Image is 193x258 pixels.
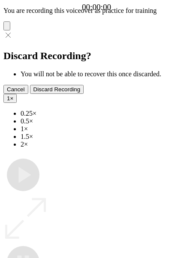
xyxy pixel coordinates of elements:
button: Discard Recording [30,85,84,94]
li: 0.5× [21,117,190,125]
h2: Discard Recording? [3,50,190,62]
li: 2× [21,141,190,148]
li: You will not be able to recover this once discarded. [21,70,190,78]
li: 1.5× [21,133,190,141]
span: 1 [7,95,10,102]
a: 00:00:00 [82,3,111,12]
button: Cancel [3,85,28,94]
p: You are recording this voiceover as practice for training [3,7,190,15]
button: 1× [3,94,17,103]
li: 1× [21,125,190,133]
li: 0.25× [21,110,190,117]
